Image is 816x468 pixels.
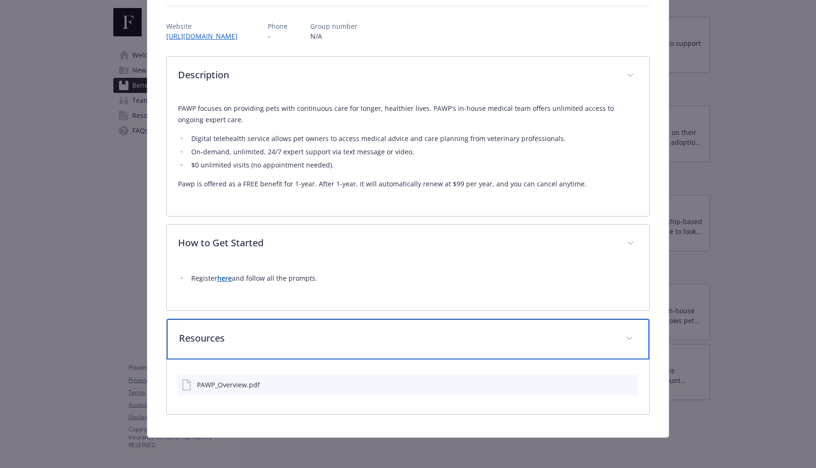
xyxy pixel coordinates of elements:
p: Phone [268,21,288,31]
button: download file [611,380,618,390]
p: How to Get Started [178,236,615,250]
div: Resources [167,359,649,414]
div: Description [167,57,649,95]
p: Pawp is offered as a FREE benefit for 1-year. After 1-year, it will automatically renew at $99 pe... [178,178,638,190]
div: Resources [167,319,649,359]
p: Website [166,21,245,31]
p: Description [178,68,615,82]
p: N/A [310,31,357,41]
div: How to Get Started [167,263,649,310]
div: Description [167,95,649,216]
li: Digital telehealth service allows pet owners to access medical advice and care planning from vete... [188,133,638,144]
li: Register and follow all the prompts. [188,273,638,284]
p: Group number [310,21,357,31]
a: here [217,274,232,283]
p: Resources [179,331,614,345]
div: How to Get Started [167,225,649,263]
li: On-demand, unlimited, 24/7 expert support via text message or video. [188,146,638,158]
button: preview file [626,380,634,390]
p: - [268,31,288,41]
li: $0 unlimited visits (no appointment needed). [188,159,638,171]
p: PAWP focuses on providing pets with continuous care for longer, healthier lives. PAWP's in-house ... [178,103,638,125]
a: [URL][DOMAIN_NAME] [166,32,245,41]
div: PAWP_Overview.pdf [197,380,260,390]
